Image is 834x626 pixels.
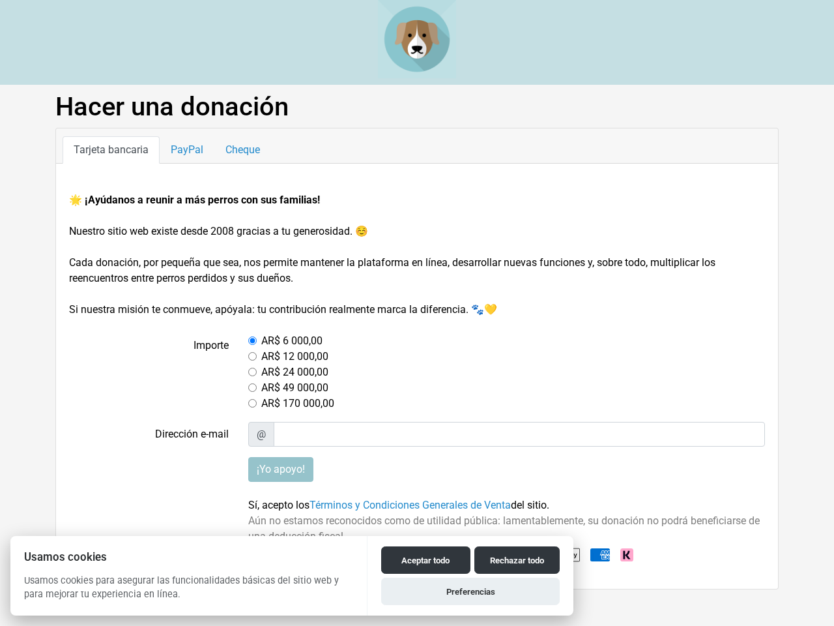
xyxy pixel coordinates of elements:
[59,333,238,411] label: Importe
[261,349,328,365] label: AR$ 12 000,00
[620,548,633,561] img: Klarna
[261,380,328,396] label: AR$ 49 000,00
[261,365,328,380] label: AR$ 24 000,00
[248,457,313,482] input: ¡Yo apoyo!
[10,574,367,612] p: Usamos cookies para asegurar las funcionalidades básicas del sitio web y para mejorar tu experien...
[474,546,560,574] button: Rechazar todo
[55,91,779,123] h1: Hacer una donación
[248,499,549,511] span: Sí, acepto los del sitio.
[248,422,274,447] span: @
[160,136,214,164] a: PayPal
[261,333,323,349] label: AR$ 6 000,00
[590,548,610,561] img: American Express
[381,546,470,574] button: Aceptar todo
[214,136,271,164] a: Cheque
[261,396,334,411] label: AR$ 170 000,00
[248,514,760,543] span: Aún no estamos reconocidos como de utilidad pública: lamentablemente, su donación no podrá benefi...
[63,136,160,164] a: Tarjeta bancaria
[10,551,367,563] h2: Usamos cookies
[69,192,765,565] form: Nuestro sitio web existe desde 2008 gracias a tu generosidad. ☺️ Cada donación, por pequeña que s...
[309,499,511,511] a: Términos y Condiciones Generales de Venta
[59,422,238,447] label: Dirección e-mail
[69,194,320,206] strong: 🌟 ¡Ayúdanos a reunir a más perros con sus familias!
[381,578,560,605] button: Preferencias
